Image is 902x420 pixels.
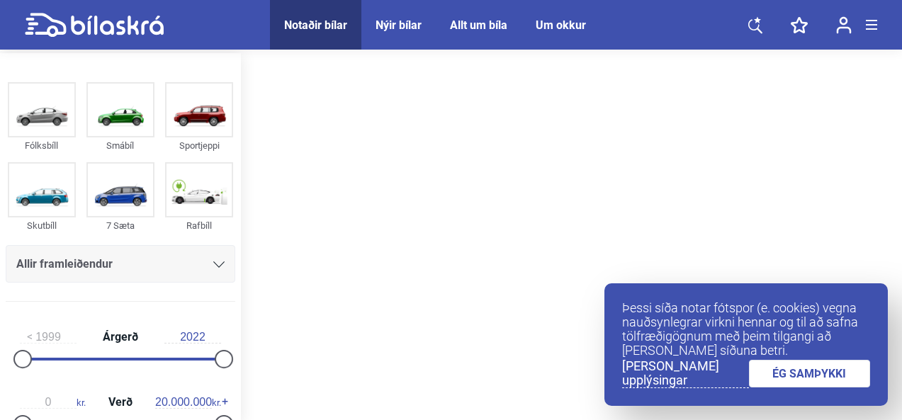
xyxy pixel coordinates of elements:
[20,396,86,409] span: kr.
[86,137,154,154] div: Smábíl
[450,18,507,32] a: Allt um bíla
[16,254,113,274] span: Allir framleiðendur
[376,18,422,32] a: Nýir bílar
[622,359,749,388] a: [PERSON_NAME] upplýsingar
[99,331,142,343] span: Árgerð
[284,18,347,32] a: Notaðir bílar
[749,360,871,387] a: ÉG SAMÞYKKI
[86,217,154,234] div: 7 Sæta
[8,217,76,234] div: Skutbíll
[8,137,76,154] div: Fólksbíll
[536,18,586,32] a: Um okkur
[165,137,233,154] div: Sportjeppi
[105,397,136,408] span: Verð
[622,301,870,358] p: Þessi síða notar fótspor (e. cookies) vegna nauðsynlegrar virkni hennar og til að safna tölfræðig...
[836,16,852,34] img: user-login.svg
[155,396,221,409] span: kr.
[165,217,233,234] div: Rafbíll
